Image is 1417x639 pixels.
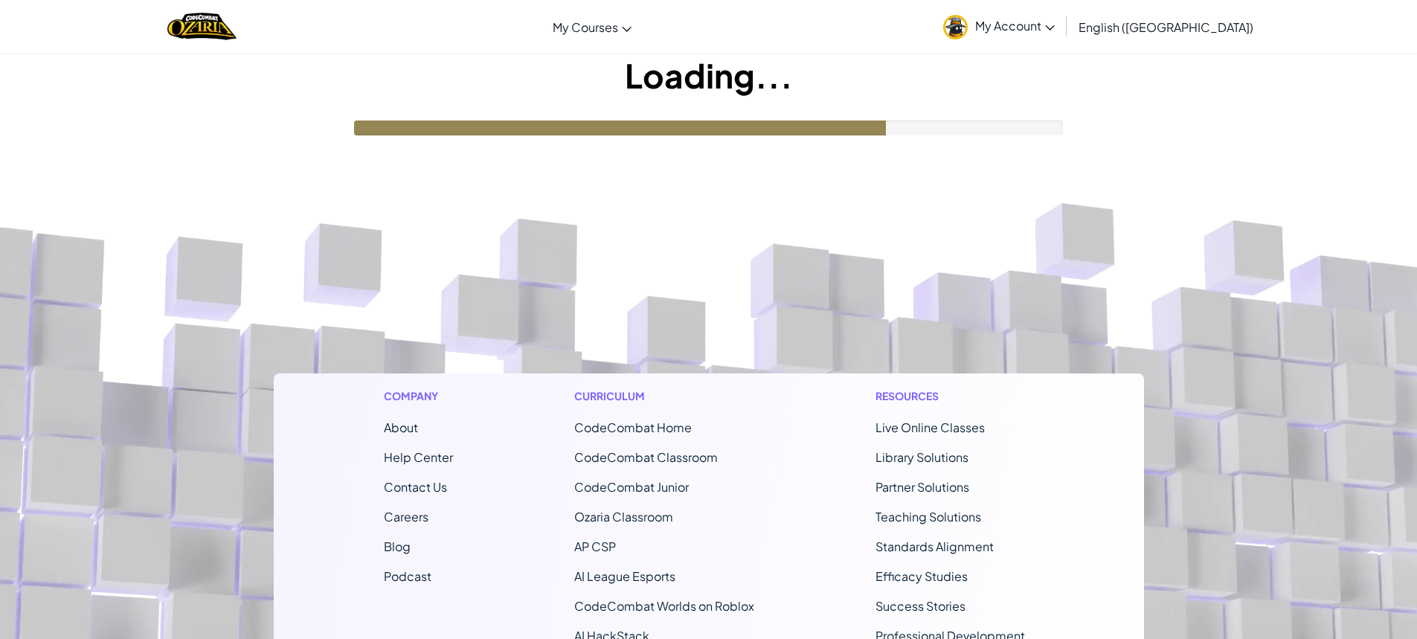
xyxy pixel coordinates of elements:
a: My Account [936,3,1062,50]
span: My Account [975,18,1055,33]
span: English ([GEOGRAPHIC_DATA]) [1079,19,1253,35]
a: Efficacy Studies [875,568,968,584]
a: Standards Alignment [875,539,994,554]
span: My Courses [553,19,618,35]
a: Library Solutions [875,449,968,465]
a: Partner Solutions [875,479,969,495]
a: About [384,420,418,435]
img: avatar [943,15,968,39]
img: Home [167,11,237,42]
h1: Company [384,388,453,404]
a: AI League Esports [574,568,675,584]
h1: Resources [875,388,1034,404]
a: Success Stories [875,598,965,614]
a: My Courses [545,7,639,47]
a: Help Center [384,449,453,465]
a: English ([GEOGRAPHIC_DATA]) [1071,7,1261,47]
a: CodeCombat Junior [574,479,689,495]
a: Careers [384,509,428,524]
a: Live Online Classes [875,420,985,435]
a: Blog [384,539,411,554]
a: Ozaria by CodeCombat logo [167,11,237,42]
a: Teaching Solutions [875,509,981,524]
a: CodeCombat Classroom [574,449,718,465]
a: Podcast [384,568,431,584]
span: CodeCombat Home [574,420,692,435]
a: Ozaria Classroom [574,509,673,524]
a: AP CSP [574,539,616,554]
a: CodeCombat Worlds on Roblox [574,598,754,614]
h1: Curriculum [574,388,754,404]
span: Contact Us [384,479,447,495]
